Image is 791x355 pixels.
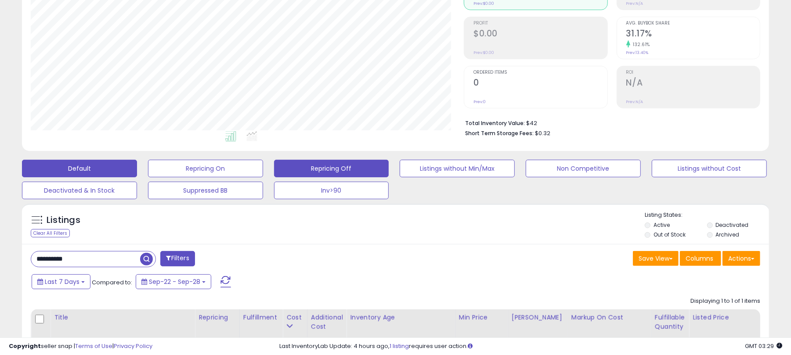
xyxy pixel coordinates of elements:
button: Inv>90 [274,182,389,199]
span: Columns [686,254,713,263]
div: Fulfillable Quantity [655,313,685,331]
div: Fulfillment [243,313,279,322]
span: Avg. Buybox Share [626,21,760,26]
div: Additional Cost [311,313,343,331]
span: 2025-10-6 03:29 GMT [745,342,782,350]
div: Repricing [199,313,236,322]
span: Last 7 Days [45,277,79,286]
button: Deactivated & In Stock [22,182,137,199]
h2: 0 [473,78,607,90]
button: Actions [722,251,760,266]
h2: $0.00 [473,29,607,40]
button: Listings without Min/Max [400,160,515,177]
span: Profit [473,21,607,26]
span: ROI [626,70,760,75]
a: 1 listing [390,342,409,350]
div: Cost [286,313,303,322]
small: 132.61% [630,41,650,48]
div: Listed Price [693,313,769,322]
button: Columns [680,251,721,266]
h2: 31.17% [626,29,760,40]
button: Repricing Off [274,160,389,177]
button: Default [22,160,137,177]
div: Title [54,313,191,322]
a: Terms of Use [75,342,112,350]
button: Listings without Cost [652,160,767,177]
small: Prev: N/A [626,1,643,6]
label: Deactivated [716,221,749,229]
div: [PERSON_NAME] [512,313,564,322]
p: Listing States: [645,211,769,219]
a: Privacy Policy [114,342,152,350]
button: Filters [160,251,195,266]
span: Compared to: [92,278,132,287]
button: Sep-22 - Sep-28 [136,274,211,289]
div: Last InventoryLab Update: 4 hours ago, requires user action. [279,342,782,351]
div: seller snap | | [9,342,152,351]
div: Displaying 1 to 1 of 1 items [690,297,760,305]
label: Archived [716,231,740,238]
th: The percentage added to the cost of goods (COGS) that forms the calculator for Min & Max prices. [567,309,651,344]
div: Min Price [459,313,504,322]
h2: N/A [626,78,760,90]
small: Prev: 13.40% [626,50,649,55]
span: $0.32 [535,129,550,137]
button: Repricing On [148,160,263,177]
button: Non Competitive [526,160,641,177]
label: Active [654,221,670,229]
div: Markup on Cost [571,313,647,322]
div: Inventory Age [350,313,451,322]
small: Prev: N/A [626,99,643,104]
span: Sep-22 - Sep-28 [149,277,200,286]
button: Suppressed BB [148,182,263,199]
small: Prev: 0 [473,99,486,104]
li: $42 [465,117,754,128]
button: Last 7 Days [32,274,90,289]
b: Total Inventory Value: [465,119,525,127]
span: Ordered Items [473,70,607,75]
b: Short Term Storage Fees: [465,129,534,137]
div: Clear All Filters [31,229,70,237]
small: Prev: $0.00 [473,50,494,55]
button: Save View [633,251,679,266]
h5: Listings [47,214,80,226]
strong: Copyright [9,342,41,350]
small: Prev: $0.00 [473,1,494,6]
label: Out of Stock [654,231,686,238]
